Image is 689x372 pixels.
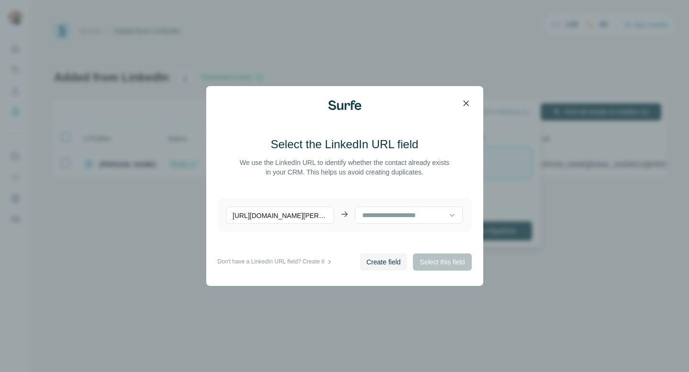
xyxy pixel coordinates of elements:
[367,257,401,267] span: Create field
[226,207,334,224] p: [URL][DOMAIN_NAME][PERSON_NAME]
[328,100,361,110] img: Surfe Logo
[360,253,408,271] button: Create field
[218,257,324,267] p: Don't have a LinkedIn URL field? Create it
[238,158,451,177] p: We use the LinkedIn URL to identify whether the contact already exists in your CRM. This helps us...
[271,137,419,152] h3: Select the LinkedIn URL field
